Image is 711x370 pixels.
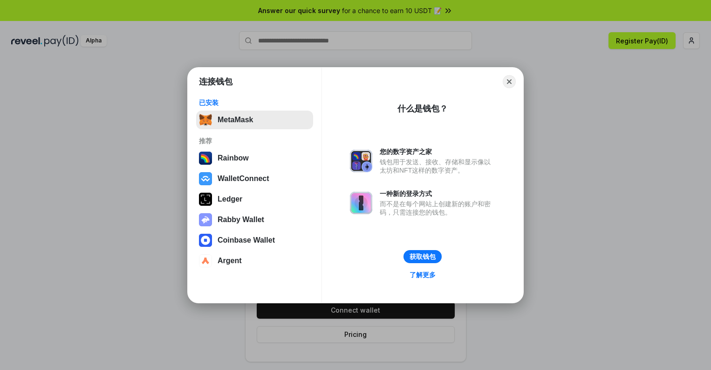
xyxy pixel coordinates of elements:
img: svg+xml,%3Csvg%20width%3D%22120%22%20height%3D%22120%22%20viewBox%3D%220%200%20120%20120%22%20fil... [199,152,212,165]
button: WalletConnect [196,169,313,188]
div: Rabby Wallet [218,216,264,224]
img: svg+xml,%3Csvg%20width%3D%2228%22%20height%3D%2228%22%20viewBox%3D%220%200%2028%2028%22%20fill%3D... [199,254,212,267]
div: 什么是钱包？ [397,103,448,114]
img: svg+xml,%3Csvg%20xmlns%3D%22http%3A%2F%2Fwww.w3.org%2F2000%2Fsvg%22%20width%3D%2228%22%20height%3... [199,193,212,206]
div: Rainbow [218,154,249,162]
div: 您的数字资产之家 [380,147,495,156]
button: Close [503,75,516,88]
div: WalletConnect [218,175,269,183]
div: MetaMask [218,116,253,124]
img: svg+xml,%3Csvg%20xmlns%3D%22http%3A%2F%2Fwww.w3.org%2F2000%2Fsvg%22%20fill%3D%22none%22%20viewBox... [350,192,372,214]
button: Ledger [196,190,313,209]
h1: 连接钱包 [199,76,232,87]
img: svg+xml,%3Csvg%20xmlns%3D%22http%3A%2F%2Fwww.w3.org%2F2000%2Fsvg%22%20fill%3D%22none%22%20viewBox... [199,213,212,226]
img: svg+xml,%3Csvg%20width%3D%2228%22%20height%3D%2228%22%20viewBox%3D%220%200%2028%2028%22%20fill%3D... [199,234,212,247]
a: 了解更多 [404,269,441,281]
div: 而不是在每个网站上创建新的账户和密码，只需连接您的钱包。 [380,200,495,216]
img: svg+xml,%3Csvg%20width%3D%2228%22%20height%3D%2228%22%20viewBox%3D%220%200%2028%2028%22%20fill%3D... [199,172,212,185]
div: Argent [218,257,242,265]
img: svg+xml,%3Csvg%20xmlns%3D%22http%3A%2F%2Fwww.w3.org%2F2000%2Fsvg%22%20fill%3D%22none%22%20viewBox... [350,150,372,172]
div: 推荐 [199,137,310,145]
div: 已安装 [199,98,310,107]
button: Rainbow [196,149,313,168]
button: MetaMask [196,111,313,129]
button: Argent [196,251,313,270]
button: Coinbase Wallet [196,231,313,250]
button: 获取钱包 [403,250,442,263]
div: 了解更多 [410,271,436,279]
img: svg+xml,%3Csvg%20fill%3D%22none%22%20height%3D%2233%22%20viewBox%3D%220%200%2035%2033%22%20width%... [199,113,212,126]
div: Ledger [218,195,242,203]
div: 获取钱包 [410,252,436,261]
div: Coinbase Wallet [218,236,275,244]
button: Rabby Wallet [196,210,313,229]
div: 钱包用于发送、接收、存储和显示像以太坊和NFT这样的数字资产。 [380,158,495,175]
div: 一种新的登录方式 [380,189,495,198]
